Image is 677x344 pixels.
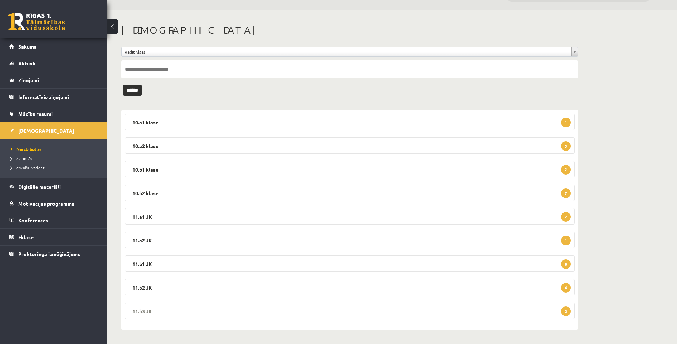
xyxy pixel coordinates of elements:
a: Mācību resursi [9,105,98,122]
span: Digitālie materiāli [18,183,61,190]
legend: 10.b2 klase [125,185,575,201]
span: 4 [561,283,571,293]
span: 7 [561,188,571,198]
span: 1 [561,236,571,245]
span: Motivācijas programma [18,200,75,207]
h1: [DEMOGRAPHIC_DATA] [121,24,578,36]
a: [DEMOGRAPHIC_DATA] [9,122,98,139]
legend: Informatīvie ziņojumi [18,89,98,105]
a: Izlabotās [11,155,100,162]
legend: 11.b2 JK [125,279,575,295]
span: 6 [561,259,571,269]
span: Konferences [18,217,48,223]
legend: Ziņojumi [18,72,98,88]
legend: 11.b1 JK [125,255,575,272]
span: 1 [561,118,571,127]
span: 3 [561,141,571,151]
a: Eklase [9,229,98,245]
legend: 10.b1 klase [125,161,575,177]
span: 2 [561,212,571,222]
legend: 11.a2 JK [125,232,575,248]
span: [DEMOGRAPHIC_DATA] [18,127,74,134]
a: Motivācijas programma [9,195,98,212]
span: Rādīt visas [125,47,569,56]
span: Neizlabotās [11,146,41,152]
span: Aktuāli [18,60,35,67]
span: 3 [561,306,571,316]
a: Sākums [9,38,98,55]
a: Proktoringa izmēģinājums [9,246,98,262]
span: Sākums [18,43,36,50]
a: Ieskaišu varianti [11,164,100,171]
span: Izlabotās [11,156,32,161]
legend: 11.b3 JK [125,303,575,319]
legend: 10.a1 klase [125,114,575,130]
legend: 10.a2 klase [125,137,575,154]
a: Ziņojumi [9,72,98,88]
a: Aktuāli [9,55,98,72]
a: Rādīt visas [122,47,578,56]
span: Ieskaišu varianti [11,165,46,171]
a: Rīgas 1. Tālmācības vidusskola [8,13,65,30]
a: Digitālie materiāli [9,178,98,195]
span: Eklase [18,234,34,240]
a: Konferences [9,212,98,228]
span: Proktoringa izmēģinājums [18,251,80,257]
legend: 11.a1 JK [125,208,575,225]
span: 2 [561,165,571,175]
span: Mācību resursi [18,110,53,117]
a: Neizlabotās [11,146,100,152]
a: Informatīvie ziņojumi [9,89,98,105]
